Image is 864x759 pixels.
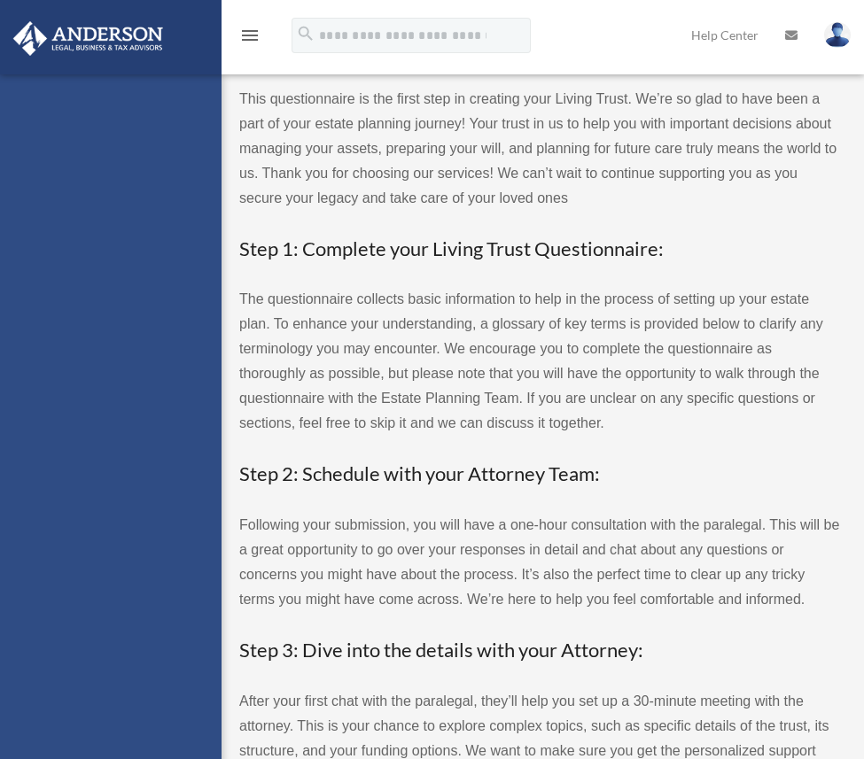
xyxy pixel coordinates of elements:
[239,236,842,263] h3: Step 1: Complete your Living Trust Questionnaire:
[239,87,842,211] p: This questionnaire is the first step in creating your Living Trust. We’re so glad to have been a ...
[239,461,842,488] h3: Step 2: Schedule with your Attorney Team:
[8,21,168,56] img: Anderson Advisors Platinum Portal
[239,25,261,46] i: menu
[239,637,842,664] h3: Step 3: Dive into the details with your Attorney:
[239,513,842,612] p: Following your submission, you will have a one-hour consultation with the paralegal. This will be...
[296,24,315,43] i: search
[239,31,261,46] a: menu
[824,22,851,48] img: User Pic
[239,287,842,436] p: The questionnaire collects basic information to help in the process of setting up your estate pla...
